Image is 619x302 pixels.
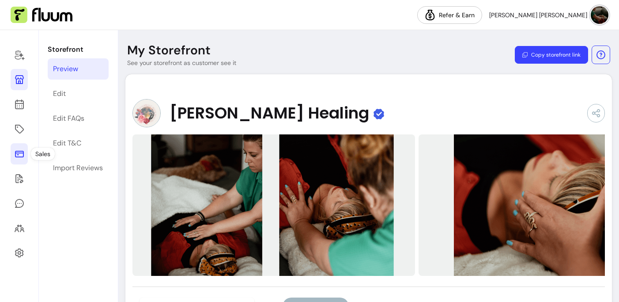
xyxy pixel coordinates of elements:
img: avatar [591,6,608,24]
p: My Storefront [127,42,211,58]
a: Import Reviews [48,157,109,179]
a: Refer & Earn [417,6,482,24]
a: Offerings [11,119,28,140]
img: Fluum Logo [11,7,72,23]
div: Edit FAQs [53,113,84,124]
div: Import Reviews [53,163,103,173]
a: Edit [48,83,109,104]
button: avatar[PERSON_NAME] [PERSON_NAME] [489,6,608,24]
span: [PERSON_NAME] Healing [170,104,369,122]
img: https://d22cr2pskkweo8.cloudfront.net/14ca963f-54f6-4267-ab7e-7e0e4ef44063 [132,134,415,276]
a: Sales [11,143,28,164]
button: Copy storefront link [515,46,588,64]
a: Home [11,44,28,65]
a: Settings [11,242,28,264]
div: Preview [53,64,78,74]
div: Edit [53,88,66,99]
a: Edit T&C [48,133,109,154]
div: Edit T&C [53,138,81,149]
p: Storefront [48,44,109,55]
a: Storefront [11,69,28,90]
a: Preview [48,58,109,80]
a: My Messages [11,193,28,214]
p: See your storefront as customer see it [127,58,236,67]
div: Sales [31,148,55,160]
a: Forms [11,168,28,189]
a: Edit FAQs [48,108,109,129]
a: Clients [11,218,28,239]
img: Provider image [132,99,161,127]
span: [PERSON_NAME] [PERSON_NAME] [489,11,587,19]
a: Calendar [11,94,28,115]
